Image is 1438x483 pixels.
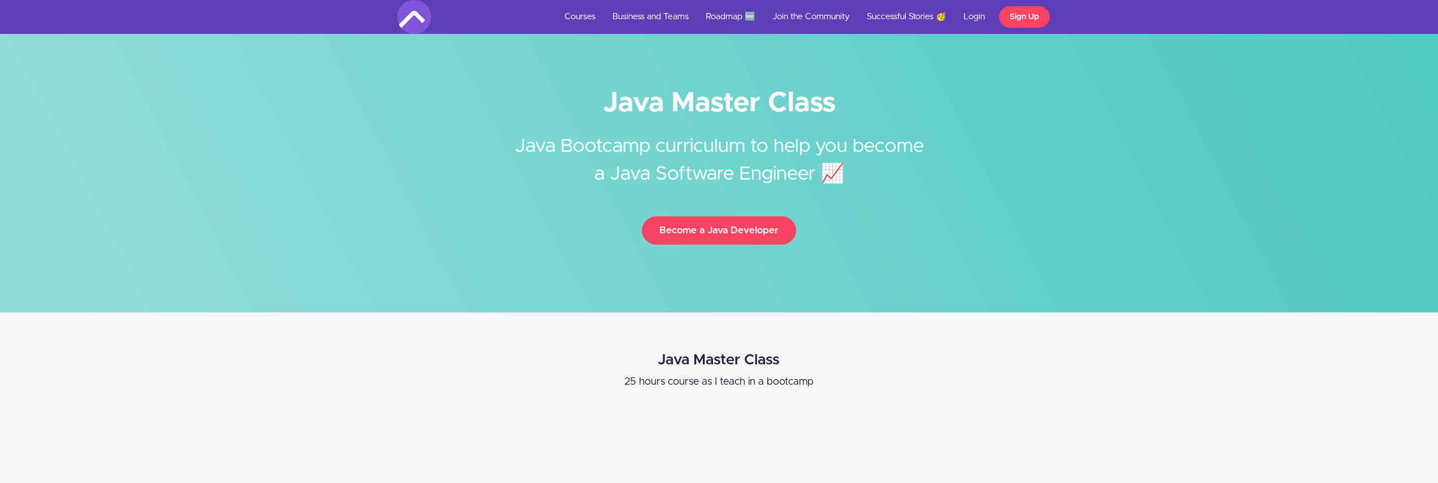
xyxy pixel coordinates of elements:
h1: Java Master Class [397,90,1041,116]
a: Sign Up [999,6,1050,28]
h2: Java Bootcamp curriculum to help you become a Java Software Engineer 📈 [507,116,931,188]
h2: Java Master Class [242,352,1196,368]
button: Become a Java Developer [642,216,796,245]
p: 25 hours course as I teach in a bootcamp [242,374,1196,390]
